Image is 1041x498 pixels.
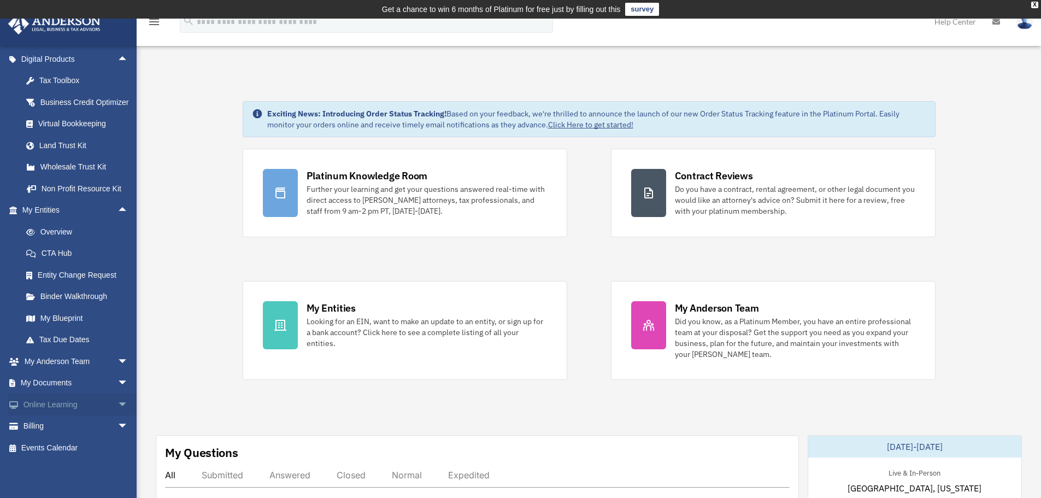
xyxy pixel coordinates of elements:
[8,48,145,70] a: Digital Productsarrow_drop_up
[15,70,145,92] a: Tax Toolbox
[267,108,926,130] div: Based on your feedback, we're thrilled to announce the launch of our new Order Status Tracking fe...
[15,307,145,329] a: My Blueprint
[848,482,981,495] span: [GEOGRAPHIC_DATA], [US_STATE]
[625,3,659,16] a: survey
[8,394,145,415] a: Online Learningarrow_drop_down
[15,91,145,113] a: Business Credit Optimizer
[8,350,145,372] a: My Anderson Teamarrow_drop_down
[8,200,145,221] a: My Entitiesarrow_drop_up
[808,436,1021,458] div: [DATE]-[DATE]
[38,182,131,196] div: Non Profit Resource Kit
[15,243,145,265] a: CTA Hub
[1031,2,1038,8] div: close
[38,74,131,87] div: Tax Toolbox
[148,19,161,28] a: menu
[117,415,139,438] span: arrow_drop_down
[117,394,139,416] span: arrow_drop_down
[675,169,753,183] div: Contract Reviews
[15,264,145,286] a: Entity Change Request
[243,149,567,237] a: Platinum Knowledge Room Further your learning and get your questions answered real-time with dire...
[448,470,490,481] div: Expedited
[267,109,446,119] strong: Exciting News: Introducing Order Status Tracking!
[15,221,145,243] a: Overview
[165,470,175,481] div: All
[611,149,936,237] a: Contract Reviews Do you have a contract, rental agreement, or other legal document you would like...
[392,470,422,481] div: Normal
[611,281,936,380] a: My Anderson Team Did you know, as a Platinum Member, you have an entire professional team at your...
[548,120,633,130] a: Click Here to get started!
[38,96,131,109] div: Business Credit Optimizer
[5,13,104,34] img: Anderson Advisors Platinum Portal
[675,184,915,216] div: Do you have a contract, rental agreement, or other legal document you would like an attorney's ad...
[675,301,759,315] div: My Anderson Team
[8,415,145,437] a: Billingarrow_drop_down
[15,286,145,308] a: Binder Walkthrough
[117,200,139,222] span: arrow_drop_up
[15,156,145,178] a: Wholesale Trust Kit
[183,15,195,27] i: search
[243,281,567,380] a: My Entities Looking for an EIN, want to make an update to an entity, or sign up for a bank accoun...
[117,372,139,395] span: arrow_drop_down
[382,3,621,16] div: Get a chance to win 6 months of Platinum for free just by filling out this
[38,160,131,174] div: Wholesale Trust Kit
[307,301,356,315] div: My Entities
[148,15,161,28] i: menu
[117,350,139,373] span: arrow_drop_down
[38,117,131,131] div: Virtual Bookkeeping
[880,466,949,478] div: Live & In-Person
[202,470,243,481] div: Submitted
[8,372,145,394] a: My Documentsarrow_drop_down
[117,48,139,71] span: arrow_drop_up
[165,444,238,461] div: My Questions
[15,113,145,135] a: Virtual Bookkeeping
[15,329,145,351] a: Tax Due Dates
[675,316,915,360] div: Did you know, as a Platinum Member, you have an entire professional team at your disposal? Get th...
[337,470,366,481] div: Closed
[15,178,145,200] a: Non Profit Resource Kit
[269,470,310,481] div: Answered
[307,184,547,216] div: Further your learning and get your questions answered real-time with direct access to [PERSON_NAM...
[8,437,145,459] a: Events Calendar
[38,139,131,153] div: Land Trust Kit
[15,134,145,156] a: Land Trust Kit
[1016,14,1033,30] img: User Pic
[307,169,428,183] div: Platinum Knowledge Room
[307,316,547,349] div: Looking for an EIN, want to make an update to an entity, or sign up for a bank account? Click her...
